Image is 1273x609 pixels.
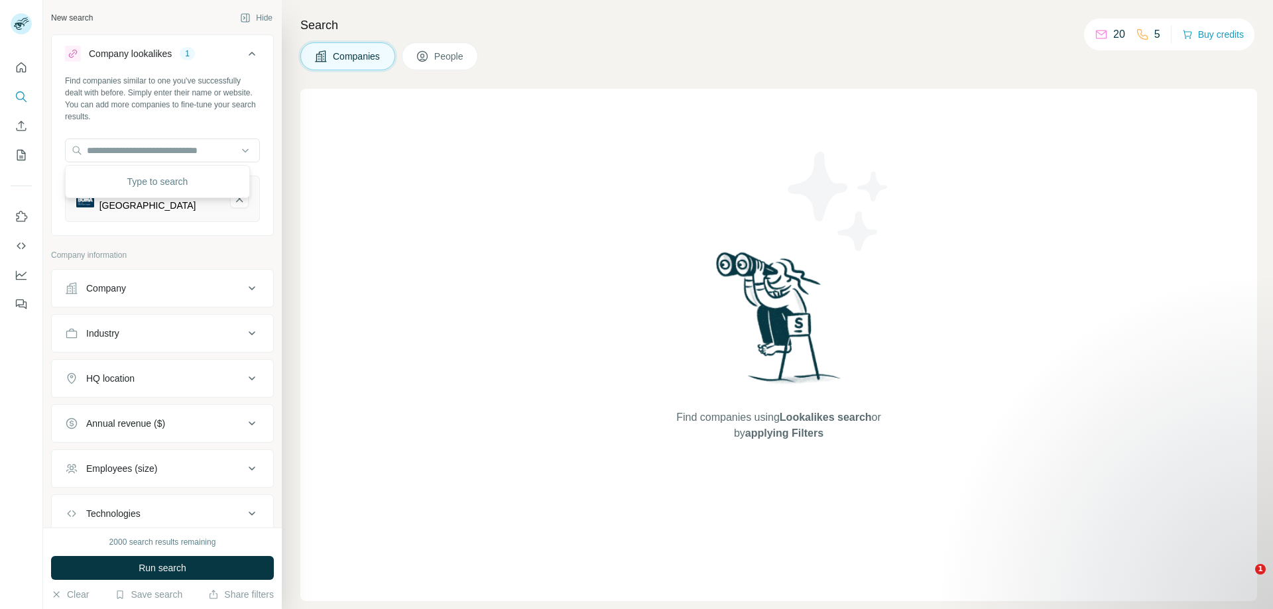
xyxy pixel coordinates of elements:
[89,47,172,60] div: Company lookalikes
[779,142,898,261] img: Surfe Illustration - Stars
[68,168,247,195] div: Type to search
[99,186,219,212] div: BOMA [GEOGRAPHIC_DATA]
[1255,564,1266,575] span: 1
[51,588,89,601] button: Clear
[86,372,135,385] div: HQ location
[11,85,32,109] button: Search
[1113,27,1125,42] p: 20
[52,362,273,394] button: HQ location
[86,462,157,475] div: Employees (size)
[86,507,141,520] div: Technologies
[11,292,32,316] button: Feedback
[76,190,94,208] img: BOMA Belgique-logo
[1228,564,1260,596] iframe: Intercom live chat
[672,410,884,441] span: Find companies using or by
[65,75,260,123] div: Find companies similar to one you've successfully dealt with before. Simply enter their name or w...
[51,249,274,261] p: Company information
[208,588,274,601] button: Share filters
[52,272,273,304] button: Company
[180,48,195,60] div: 1
[52,317,273,349] button: Industry
[11,56,32,80] button: Quick start
[11,234,32,258] button: Use Surfe API
[11,205,32,229] button: Use Surfe on LinkedIn
[710,249,848,396] img: Surfe Illustration - Woman searching with binoculars
[333,50,381,63] span: Companies
[1154,27,1160,42] p: 5
[86,417,165,430] div: Annual revenue ($)
[231,8,282,28] button: Hide
[11,114,32,138] button: Enrich CSV
[230,190,249,208] button: BOMA Belgique-remove-button
[434,50,465,63] span: People
[52,38,273,75] button: Company lookalikes1
[86,327,119,340] div: Industry
[11,263,32,287] button: Dashboard
[109,536,216,548] div: 2000 search results remaining
[52,498,273,529] button: Technologies
[1182,25,1244,44] button: Buy credits
[139,561,186,575] span: Run search
[51,12,93,24] div: New search
[52,408,273,439] button: Annual revenue ($)
[780,412,872,423] span: Lookalikes search
[51,556,274,580] button: Run search
[11,143,32,167] button: My lists
[86,282,126,295] div: Company
[52,453,273,484] button: Employees (size)
[745,427,823,439] span: applying Filters
[115,588,182,601] button: Save search
[300,16,1257,34] h4: Search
